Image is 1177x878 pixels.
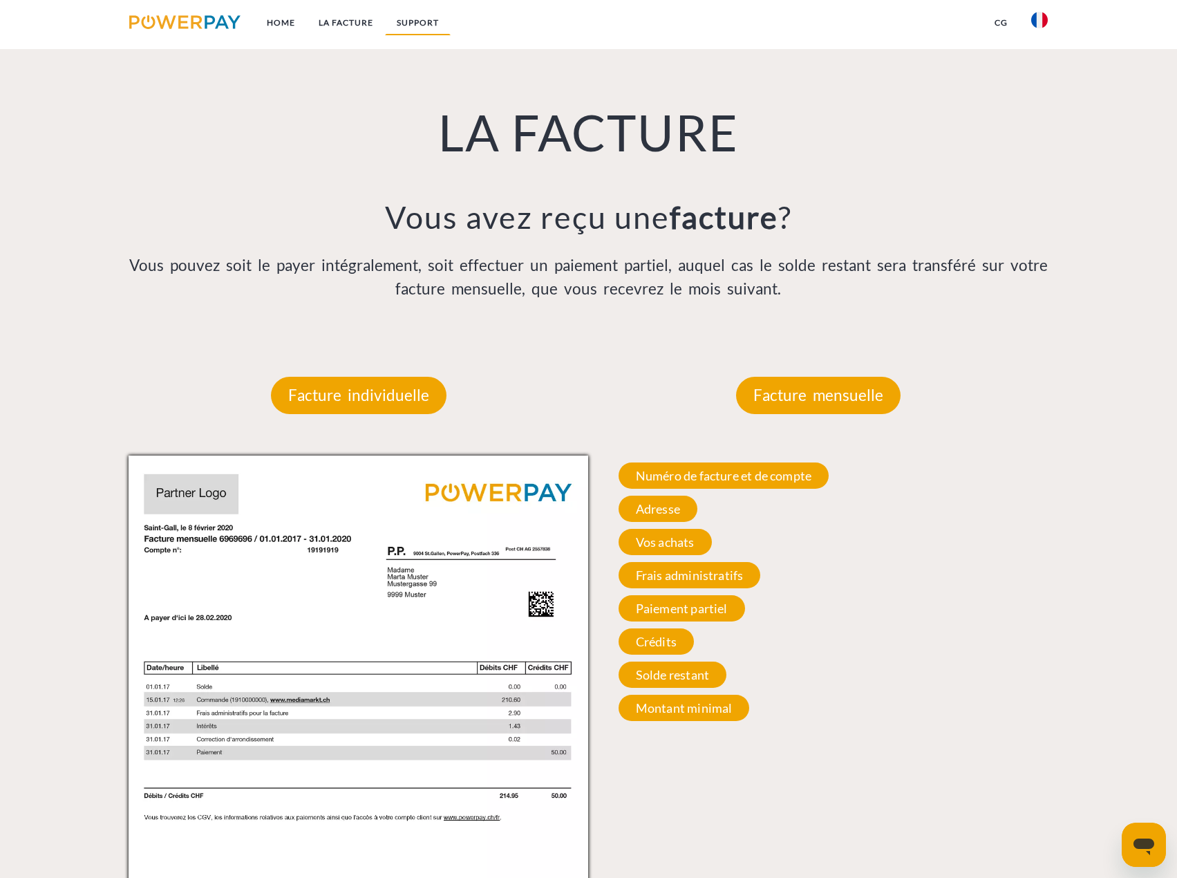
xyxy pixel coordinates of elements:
[619,562,761,588] span: Frais administratifs
[619,529,712,555] span: Vos achats
[619,463,829,489] span: Numéro de facture et de compte
[619,662,726,688] span: Solde restant
[385,10,451,35] a: Support
[1031,12,1048,28] img: fr
[619,628,694,655] span: Crédits
[271,377,446,414] p: Facture individuelle
[129,198,1048,236] h3: Vous avez reçu une ?
[307,10,385,35] a: LA FACTURE
[619,595,745,622] span: Paiement partiel
[129,254,1048,301] p: Vous pouvez soit le payer intégralement, soit effectuer un paiement partiel, auquel cas le solde ...
[736,377,901,414] p: Facture mensuelle
[1122,823,1166,867] iframe: Bouton de lancement de la fenêtre de messagerie
[619,496,697,522] span: Adresse
[619,695,750,721] span: Montant minimal
[129,101,1048,163] h1: LA FACTURE
[983,10,1019,35] a: CG
[670,198,778,236] b: facture
[129,15,241,29] img: logo-powerpay.svg
[255,10,307,35] a: Home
